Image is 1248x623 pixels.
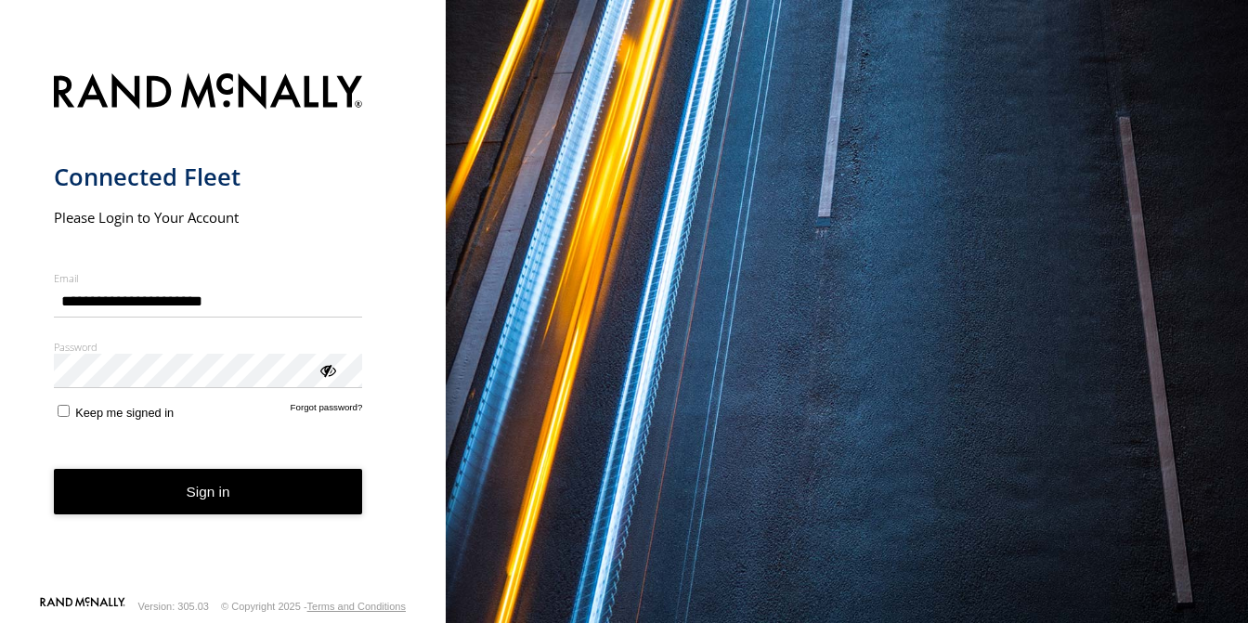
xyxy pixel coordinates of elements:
span: Keep me signed in [75,406,174,420]
form: main [54,62,393,595]
img: Rand McNally [54,70,363,117]
div: ViewPassword [318,360,336,379]
div: © Copyright 2025 - [221,601,406,612]
label: Password [54,340,363,354]
a: Visit our Website [40,597,125,616]
a: Terms and Conditions [307,601,406,612]
label: Email [54,271,363,285]
button: Sign in [54,469,363,514]
div: Version: 305.03 [138,601,209,612]
h1: Connected Fleet [54,162,363,192]
input: Keep me signed in [58,405,70,417]
a: Forgot password? [291,402,363,420]
h2: Please Login to Your Account [54,208,363,227]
